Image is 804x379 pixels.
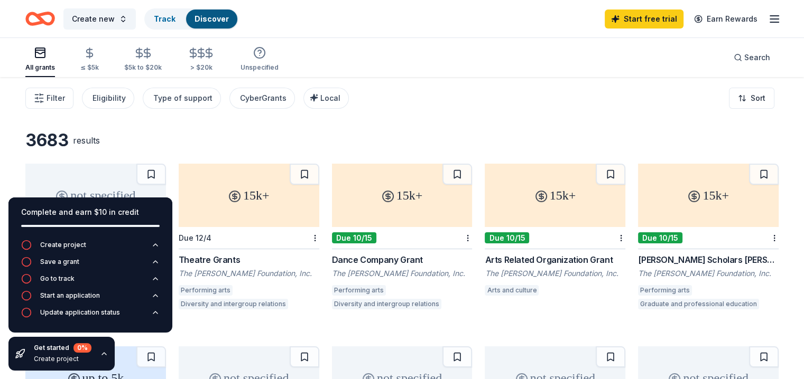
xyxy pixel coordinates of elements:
div: Arts Related Organization Grant [485,253,625,266]
div: The [PERSON_NAME] Foundation, Inc. [485,268,625,279]
div: The [PERSON_NAME] Foundation, Inc. [638,268,779,279]
div: Due 10/15 [485,232,529,243]
button: Create new [63,8,136,30]
div: Performing arts [332,285,386,296]
div: Go to track [40,274,75,283]
div: Start an application [40,291,100,300]
div: Diversity and intergroup relations [332,299,441,309]
div: Due 12/4 [179,233,211,242]
button: Start an application [21,290,160,307]
span: Filter [47,92,65,105]
button: Unspecified [241,42,279,77]
span: Create new [72,13,115,25]
button: CyberGrants [229,88,295,109]
div: Performing arts [179,285,233,296]
div: Update application status [40,308,120,317]
a: Track [154,14,175,23]
div: Complete and earn $10 in credit [21,206,160,219]
div: Save a grant [40,258,79,266]
button: Create project [21,240,160,257]
div: not specified [25,164,166,227]
div: [PERSON_NAME] Scholars [PERSON_NAME] [638,253,779,266]
div: Type of support [153,92,212,105]
div: All grants [25,63,55,72]
button: > $20k [187,43,215,77]
button: Search [725,47,779,68]
div: 15k+ [638,164,779,227]
div: 15k+ [332,164,473,227]
div: CyberGrants [240,92,287,105]
div: The [PERSON_NAME] Foundation, Inc. [332,268,473,279]
button: ≤ $5k [80,43,99,77]
div: $5k to $20k [124,63,162,72]
a: 15k+Due 10/15Dance Company GrantThe [PERSON_NAME] Foundation, Inc.Performing artsDiversity and in... [332,164,473,312]
span: Search [744,51,770,64]
button: Filter [25,88,73,109]
div: Diversity and intergroup relations [179,299,288,309]
div: Create project [40,241,86,249]
div: Due 10/15 [332,232,376,243]
div: Graduate and professional education [638,299,759,309]
div: Unspecified [241,63,279,72]
a: 15k+Due 10/15[PERSON_NAME] Scholars [PERSON_NAME]The [PERSON_NAME] Foundation, Inc.Performing art... [638,164,779,312]
div: Dance Company Grant [332,253,473,266]
button: $5k to $20k [124,43,162,77]
div: Due 10/15 [638,232,682,243]
button: TrackDiscover [144,8,238,30]
div: results [73,134,100,147]
div: ≤ $5k [80,63,99,72]
button: Local [303,88,349,109]
button: Eligibility [82,88,134,109]
div: Get started [34,343,91,353]
a: not specifiedRollingWK [PERSON_NAME] Foundation GrantWK [PERSON_NAME] FoundationEarly childhood e... [25,164,166,321]
div: 15k+ [179,164,319,227]
a: Start free trial [605,10,683,29]
button: Save a grant [21,257,160,273]
div: 3683 [25,130,69,151]
div: Performing arts [638,285,692,296]
div: Create project [34,355,91,363]
div: Theatre Grants [179,253,319,266]
a: Earn Rewards [688,10,764,29]
div: > $20k [187,63,215,72]
div: Arts and culture [485,285,539,296]
button: Sort [729,88,774,109]
div: The [PERSON_NAME] Foundation, Inc. [179,268,319,279]
button: Go to track [21,273,160,290]
button: Type of support [143,88,221,109]
a: 15k+Due 10/15Arts Related Organization GrantThe [PERSON_NAME] Foundation, Inc.Arts and culture [485,164,625,299]
span: Local [320,93,340,102]
div: Eligibility [93,92,126,105]
span: Sort [751,92,765,105]
button: All grants [25,42,55,77]
button: Update application status [21,307,160,324]
div: 15k+ [485,164,625,227]
a: Discover [195,14,229,23]
a: 15k+Due 12/4Theatre GrantsThe [PERSON_NAME] Foundation, Inc.Performing artsDiversity and intergro... [179,164,319,312]
div: 0 % [73,343,91,353]
a: Home [25,6,55,31]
